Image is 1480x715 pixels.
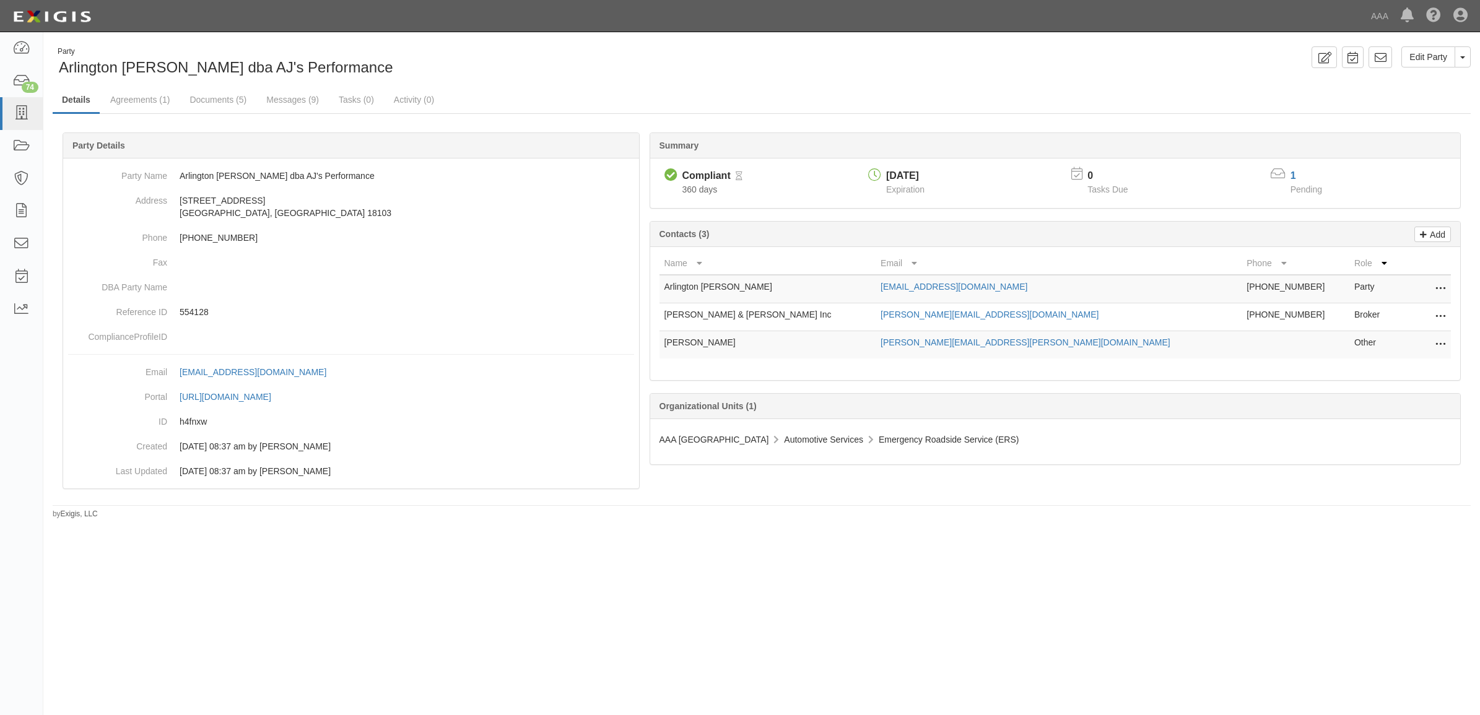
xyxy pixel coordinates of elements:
td: [PERSON_NAME] [659,331,876,359]
a: [EMAIL_ADDRESS][DOMAIN_NAME] [180,367,340,377]
dt: Last Updated [68,459,167,477]
a: [PERSON_NAME][EMAIL_ADDRESS][PERSON_NAME][DOMAIN_NAME] [881,337,1170,347]
span: Since 10/18/2024 [682,184,718,194]
span: Arlington [PERSON_NAME] dba AJ's Performance [59,59,393,76]
th: Role [1349,252,1401,275]
dt: Address [68,188,167,207]
dt: Email [68,360,167,378]
b: Organizational Units (1) [659,401,757,411]
dt: DBA Party Name [68,275,167,293]
td: [PHONE_NUMBER] [1242,303,1349,331]
p: Add [1427,227,1445,241]
dt: ID [68,409,167,428]
span: Expiration [886,184,925,194]
b: Summary [659,141,699,150]
div: 74 [22,82,38,93]
td: [PHONE_NUMBER] [1242,275,1349,303]
dd: h4fnxw [68,409,634,434]
a: Edit Party [1401,46,1455,67]
small: by [53,509,98,519]
th: Phone [1242,252,1349,275]
span: Emergency Roadside Service (ERS) [879,435,1019,444]
p: 0 [1087,169,1143,183]
dd: 06/27/2024 08:37 am by Benjamin Tully [68,434,634,459]
a: Details [53,87,100,114]
span: Automotive Services [784,435,863,444]
dt: Created [68,434,167,453]
img: logo-5460c22ac91f19d4615b14bd174203de0afe785f0fc80cf4dbbc73dc1793850b.png [9,6,95,28]
dd: Arlington [PERSON_NAME] dba AJ's Performance [68,163,634,188]
th: Email [876,252,1242,275]
a: 1 [1291,170,1296,181]
td: Broker [1349,303,1401,331]
i: Help Center - Complianz [1426,9,1441,24]
span: Pending [1291,184,1322,194]
td: [PERSON_NAME] & [PERSON_NAME] Inc [659,303,876,331]
span: Tasks Due [1087,184,1128,194]
th: Name [659,252,876,275]
a: [URL][DOMAIN_NAME] [180,392,285,402]
div: Compliant [682,169,731,183]
dt: Reference ID [68,300,167,318]
a: AAA [1365,4,1395,28]
td: Arlington [PERSON_NAME] [659,275,876,303]
a: [PERSON_NAME][EMAIL_ADDRESS][DOMAIN_NAME] [881,310,1099,319]
td: Other [1349,331,1401,359]
a: Agreements (1) [101,87,179,112]
td: Party [1349,275,1401,303]
a: Tasks (0) [329,87,383,112]
dt: ComplianceProfileID [68,324,167,343]
dd: 06/27/2024 08:37 am by Benjamin Tully [68,459,634,483]
a: Documents (5) [180,87,256,112]
dt: Portal [68,384,167,403]
a: Messages (9) [257,87,328,112]
dd: [STREET_ADDRESS] [GEOGRAPHIC_DATA], [GEOGRAPHIC_DATA] 18103 [68,188,634,225]
div: Party [58,46,393,57]
b: Party Details [72,141,125,150]
a: Exigis, LLC [61,509,98,518]
i: Compliant [664,169,677,182]
div: Arlington Dreher dba AJ's Performance [53,46,752,78]
dd: [PHONE_NUMBER] [68,225,634,250]
dt: Fax [68,250,167,269]
a: Add [1414,227,1451,242]
b: Contacts (3) [659,229,710,239]
dt: Party Name [68,163,167,182]
span: AAA [GEOGRAPHIC_DATA] [659,435,769,444]
a: Activity (0) [385,87,443,112]
div: [EMAIL_ADDRESS][DOMAIN_NAME] [180,366,326,378]
dt: Phone [68,225,167,244]
i: Pending Review [736,172,742,181]
p: 554128 [180,306,634,318]
a: [EMAIL_ADDRESS][DOMAIN_NAME] [881,282,1027,292]
div: [DATE] [886,169,925,183]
